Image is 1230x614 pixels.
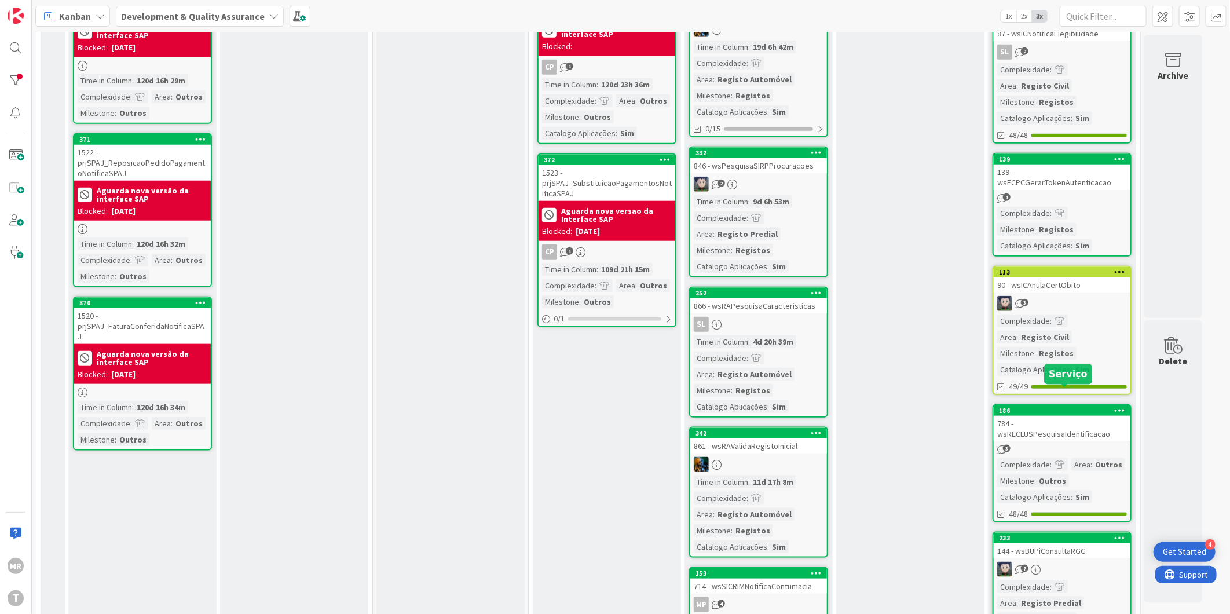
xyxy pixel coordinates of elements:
div: Registos [1036,347,1077,360]
img: LS [694,177,709,192]
div: 784 - wsRECLUSPesquisaIdentificacao [994,416,1130,441]
div: Outros [581,111,614,123]
b: Development & Quality Assurance [121,10,265,22]
span: : [748,195,750,208]
span: : [115,433,116,446]
div: Area [694,368,713,381]
div: Sim [1072,239,1092,252]
div: Time in Column [78,237,132,250]
div: Complexidade [78,417,130,430]
div: Delete [1159,354,1188,368]
div: Registo Automóvel [715,508,795,521]
div: 153714 - wsSICRIMNotificaContumacia [690,568,827,594]
span: Kanban [59,9,91,23]
div: Sim [769,260,789,273]
div: Complexidade [694,352,746,364]
div: Catalogo Aplicações [694,260,767,273]
div: MP [694,597,709,612]
div: Milestone [997,223,1034,236]
div: Sim [769,540,789,553]
div: MP [690,597,827,612]
div: 372 [544,156,675,164]
div: Catalogo Aplicações [542,127,616,140]
div: Milestone [997,347,1034,360]
div: 4 [1205,539,1216,550]
span: : [616,127,617,140]
div: 113 [999,268,1130,276]
div: Sim [617,127,637,140]
div: [DATE] [111,205,136,217]
div: Blocked: [78,205,108,217]
img: Visit kanbanzone.com [8,8,24,24]
span: 1x [1001,10,1016,22]
div: CP [542,244,557,260]
span: : [171,254,173,266]
div: Sim [1072,363,1092,376]
div: Registos [1036,223,1077,236]
div: 233144 - wsBUPiConsultaRGG [994,533,1130,558]
div: 332 [690,148,827,158]
div: Catalogo Aplicações [997,239,1071,252]
div: 3701520 - prjSPAJ_FaturaConferidaNotificaSPAJ [74,298,211,344]
div: Outros [1092,458,1125,471]
div: SL [690,317,827,332]
span: : [1016,331,1018,343]
span: : [595,279,596,292]
span: 48/48 [1009,129,1028,141]
div: T [8,590,24,606]
div: Outros [116,107,149,119]
span: : [1050,580,1052,593]
div: LS [994,562,1130,577]
b: Aguarda nova versão da interface SAP [97,350,207,366]
div: Milestone [542,295,579,308]
b: Aguarda nova versão da interface SAP [97,187,207,203]
div: Blocked: [78,368,108,381]
div: Complexidade [542,94,595,107]
div: SL [997,45,1012,60]
div: 144 - wsBUPiConsultaRGG [994,543,1130,558]
span: : [635,94,637,107]
div: 252866 - wsRAPesquisaCaracteristicas [690,288,827,313]
span: : [132,237,134,250]
span: 4 [718,600,725,608]
div: 371 [79,136,211,144]
div: 332846 - wsPesquisaSIRPProcuracoes [690,148,827,173]
div: 153 [695,569,827,578]
span: : [767,260,769,273]
span: : [596,263,598,276]
span: : [1050,207,1052,220]
span: : [1034,223,1036,236]
span: : [1071,239,1072,252]
div: 866 - wsRAPesquisaCaracteristicas [690,298,827,313]
div: 252 [690,288,827,298]
div: Blocked: [542,41,572,53]
div: Registos [1036,96,1077,108]
div: 186 [994,405,1130,416]
div: Outros [173,254,206,266]
div: 120d 23h 36m [598,78,653,91]
span: 2 [718,180,725,187]
div: Milestone [694,89,731,102]
span: : [731,524,733,537]
span: : [1034,474,1036,487]
div: Area [152,417,171,430]
img: JC [694,457,709,472]
div: 714 - wsSICRIMNotificaContumacia [690,579,827,594]
span: : [746,57,748,70]
div: 0/1 [539,312,675,326]
span: : [746,492,748,505]
div: 846 - wsPesquisaSIRPProcuracoes [690,158,827,173]
div: Registos [733,89,773,102]
div: 90 - wsICAnulaCertObito [994,277,1130,293]
div: Area [616,94,635,107]
div: Area [997,331,1016,343]
div: Time in Column [694,476,748,488]
div: 1522 - prjSPAJ_ReposicaoPedidoPagamentoNotificaSPAJ [74,145,211,181]
span: : [1016,597,1018,609]
div: Catalogo Aplicações [694,105,767,118]
div: Complexidade [694,492,746,505]
div: Registos [733,384,773,397]
div: 19d 6h 42m [750,41,796,53]
span: 0/15 [705,123,720,135]
span: : [767,105,769,118]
